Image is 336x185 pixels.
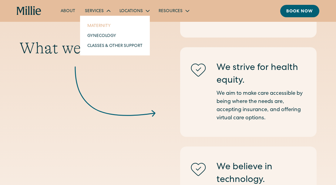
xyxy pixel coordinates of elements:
a: About [56,6,80,16]
div: We strive for health equity. [217,62,307,87]
div: What we believe [19,39,156,58]
p: We aim to make care accessible by being where the needs are, accepting insurance, and offering vi... [217,90,307,122]
a: Classes & Other Support [82,41,147,51]
a: Maternity [82,21,147,31]
a: Gynecology [82,31,147,41]
div: Resources [159,8,183,15]
a: home [17,6,41,15]
a: Book now [280,5,319,17]
div: Locations [119,8,143,15]
nav: Services [80,16,150,55]
div: Book now [286,8,313,15]
div: Services [85,8,104,15]
div: Services [80,6,115,16]
div: Locations [115,6,154,16]
div: Resources [154,6,193,16]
